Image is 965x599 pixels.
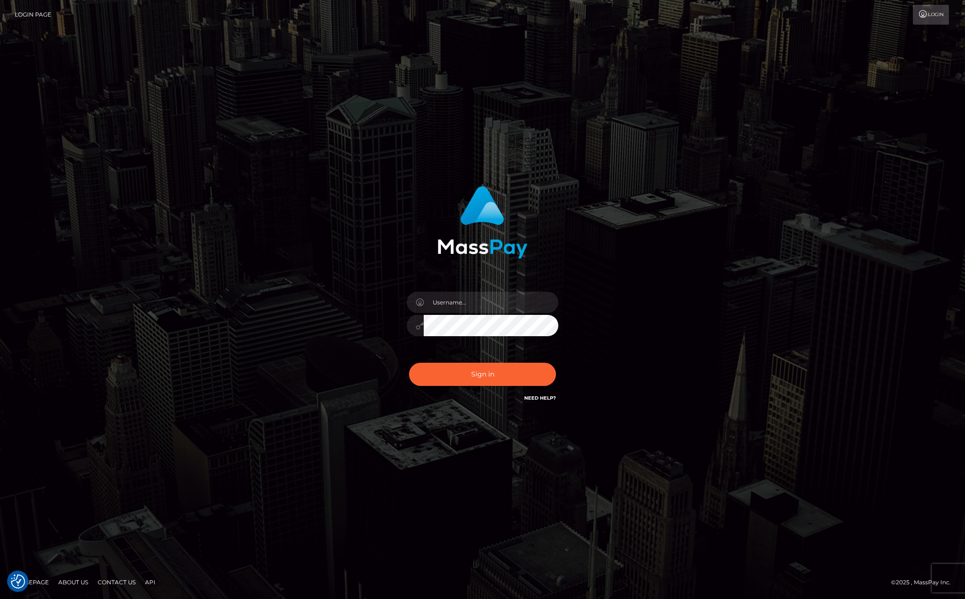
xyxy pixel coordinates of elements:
a: API [141,575,159,590]
button: Sign in [409,363,556,386]
a: Contact Us [94,575,139,590]
img: Revisit consent button [11,574,25,589]
input: Username... [424,292,558,313]
a: Login [913,5,949,25]
a: Need Help? [524,395,556,401]
div: © 2025 , MassPay Inc. [891,577,958,588]
img: MassPay Login [437,186,528,259]
a: About Us [55,575,92,590]
a: Homepage [10,575,53,590]
button: Consent Preferences [11,574,25,589]
a: Login Page [15,5,51,25]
